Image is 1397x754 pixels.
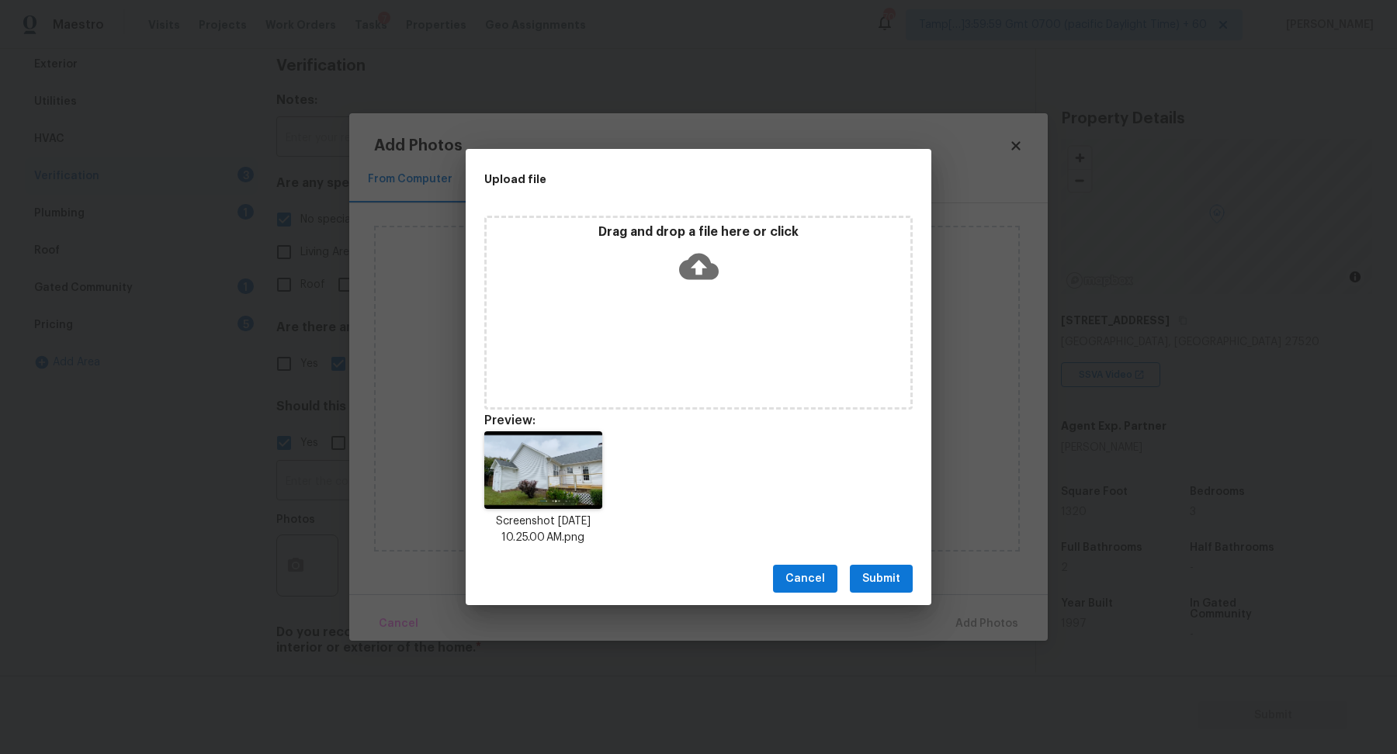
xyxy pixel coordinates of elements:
[484,514,602,546] p: Screenshot [DATE] 10.25.00 AM.png
[785,569,825,589] span: Cancel
[850,565,913,593] button: Submit
[484,171,843,188] h2: Upload file
[773,565,837,593] button: Cancel
[862,569,900,589] span: Submit
[484,431,602,509] img: EDggQIECAAAECBAgQIECAAAECBAgQIECAAAECBAgQIECAAAECBAgQIECAAAECBAgQqAQE0JWkHQIECBAgQIAAAQIECBAgQIAA...
[487,224,910,240] p: Drag and drop a file here or click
